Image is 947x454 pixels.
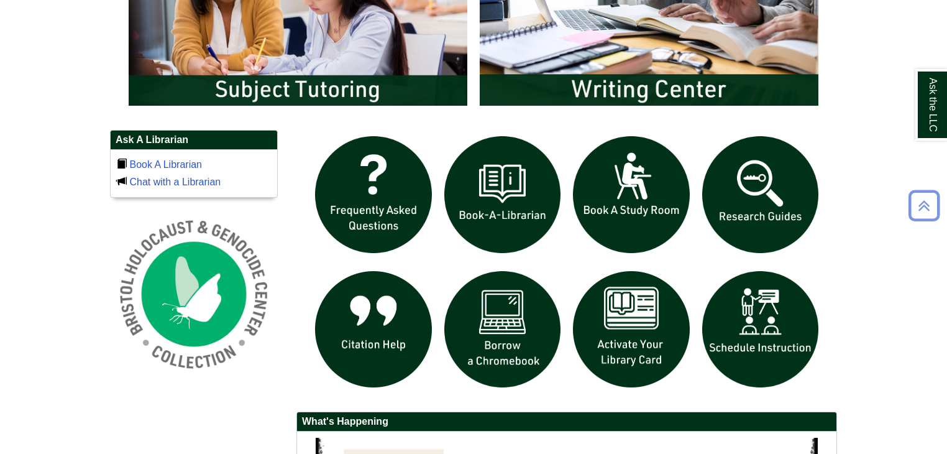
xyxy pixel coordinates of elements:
[567,130,696,259] img: book a study room icon links to book a study room web page
[111,131,277,150] h2: Ask A Librarian
[129,177,221,187] a: Chat with a Librarian
[696,265,825,394] img: For faculty. Schedule Library Instruction icon links to form.
[297,412,836,432] h2: What's Happening
[309,130,438,259] img: frequently asked questions
[904,197,944,214] a: Back to Top
[438,130,567,259] img: Book a Librarian icon links to book a librarian web page
[309,130,825,399] div: slideshow
[110,210,278,378] img: Holocaust and Genocide Collection
[309,265,438,394] img: citation help icon links to citation help guide page
[438,265,567,394] img: Borrow a chromebook icon links to the borrow a chromebook web page
[567,265,696,394] img: activate Library Card icon links to form to activate student ID into library card
[696,130,825,259] img: Research Guides icon links to research guides web page
[129,159,202,170] a: Book A Librarian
